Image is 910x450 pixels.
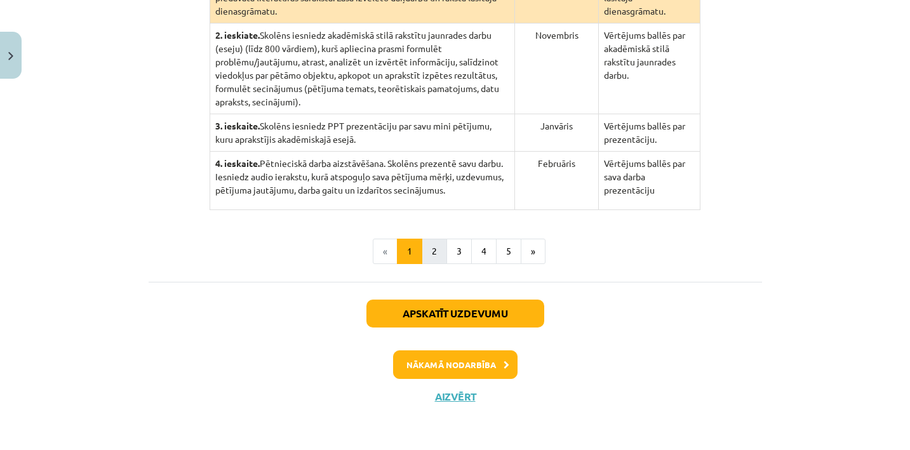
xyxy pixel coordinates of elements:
button: Aizvērt [431,390,479,403]
button: » [521,239,545,264]
button: 5 [496,239,521,264]
strong: 4. ieskaite. [215,157,260,169]
button: 2 [422,239,447,264]
button: 1 [397,239,422,264]
td: Vērtējums ballēs par sava darba prezentāciju [599,152,700,210]
button: 3 [446,239,472,264]
strong: 2. ieskiate. [215,29,260,41]
td: Janvāris [515,114,599,152]
td: Skolēns iesniedz akadēmiskā stilā rakstītu jaunrades darbu (eseju) (līdz 800 vārdiem), kurš aplie... [210,23,515,114]
td: Novembris [515,23,599,114]
button: Nākamā nodarbība [393,350,518,380]
nav: Page navigation example [149,239,762,264]
img: icon-close-lesson-0947bae3869378f0d4975bcd49f059093ad1ed9edebbc8119c70593378902aed.svg [8,52,13,60]
strong: 3. ieskaite. [215,120,260,131]
p: Februāris [520,157,593,170]
p: Pētnieciskā darba aizstāvēšana. Skolēns prezentē savu darbu. Iesniedz audio ierakstu, kurā atspog... [215,157,509,197]
td: Skolēns iesniedz PPT prezentāciju par savu mini pētījumu, kuru aprakstījis akadēmiskajā esejā. [210,114,515,152]
td: Vērtējums ballēs par prezentāciju. [599,114,700,152]
td: Vērtējums ballēs par akadēmiskā stilā rakstītu jaunrades darbu. [599,23,700,114]
button: 4 [471,239,497,264]
button: Apskatīt uzdevumu [366,300,544,328]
